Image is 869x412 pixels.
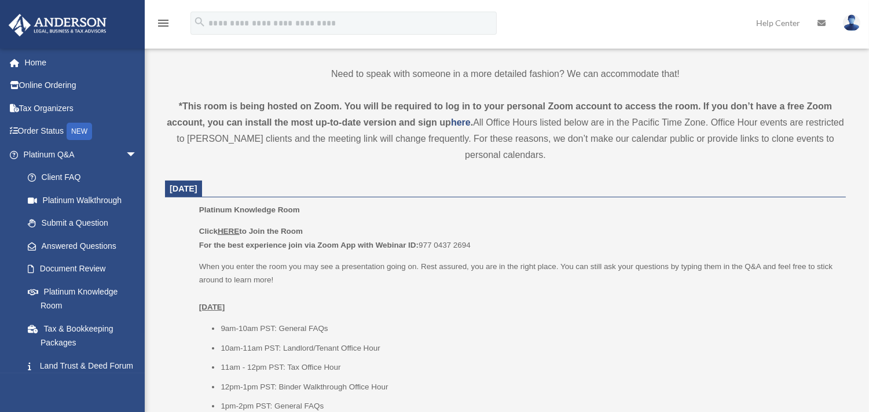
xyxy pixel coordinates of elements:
u: [DATE] [199,303,225,311]
i: menu [156,16,170,30]
a: Document Review [16,257,155,281]
a: Platinum Walkthrough [16,189,155,212]
strong: *This room is being hosted on Zoom. You will be required to log in to your personal Zoom account ... [167,101,832,127]
p: 977 0437 2694 [199,225,838,252]
span: Platinum Knowledge Room [199,205,300,214]
a: Tax Organizers [8,97,155,120]
a: Tax & Bookkeeping Packages [16,317,155,354]
li: 11am - 12pm PST: Tax Office Hour [221,360,838,374]
a: Platinum Q&Aarrow_drop_down [8,143,155,166]
li: 9am-10am PST: General FAQs [221,322,838,336]
a: Answered Questions [16,234,155,257]
span: arrow_drop_down [126,143,149,167]
a: Online Ordering [8,74,155,97]
a: Submit a Question [16,212,155,235]
b: Click to Join the Room [199,227,303,236]
a: menu [156,20,170,30]
i: search [193,16,206,28]
a: Order StatusNEW [8,120,155,144]
div: All Office Hours listed below are in the Pacific Time Zone. Office Hour events are restricted to ... [165,98,846,163]
div: NEW [67,123,92,140]
a: Land Trust & Deed Forum [16,354,155,377]
li: 12pm-1pm PST: Binder Walkthrough Office Hour [221,380,838,394]
b: For the best experience join via Zoom App with Webinar ID: [199,241,419,249]
span: [DATE] [170,184,197,193]
img: User Pic [843,14,860,31]
strong: . [471,117,473,127]
p: When you enter the room you may see a presentation going on. Rest assured, you are in the right p... [199,260,838,314]
a: Home [8,51,155,74]
a: Client FAQ [16,166,155,189]
img: Anderson Advisors Platinum Portal [5,14,110,36]
li: 10am-11am PST: Landlord/Tenant Office Hour [221,341,838,355]
u: HERE [218,227,239,236]
a: here [451,117,471,127]
a: Platinum Knowledge Room [16,280,149,317]
p: Need to speak with someone in a more detailed fashion? We can accommodate that! [165,66,846,82]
